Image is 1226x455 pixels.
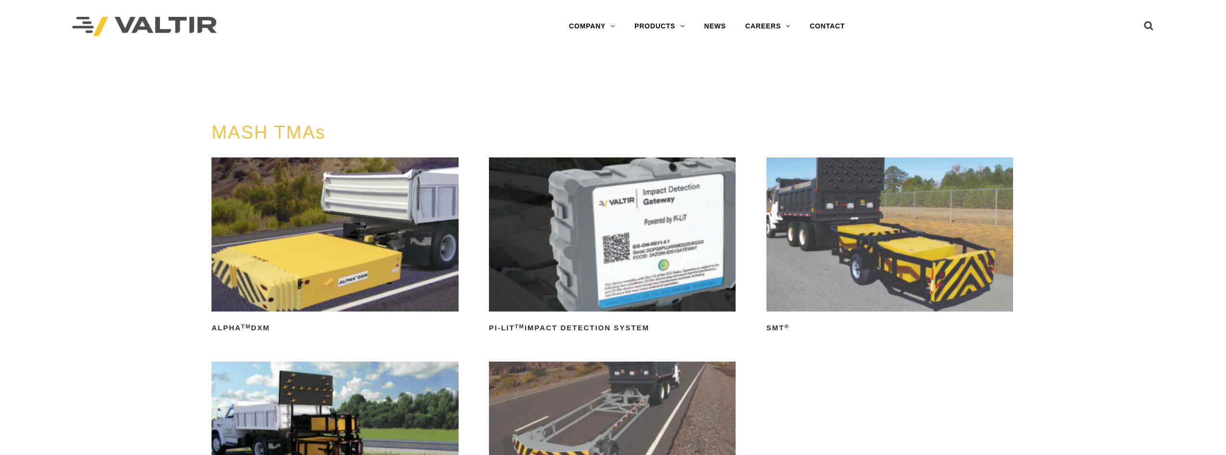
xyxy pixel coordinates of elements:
img: Valtir [72,17,217,37]
h2: ALPHA DXM [211,320,458,336]
h2: PI-LIT Impact Detection System [489,320,736,336]
a: MASH TMAs [211,122,326,143]
a: PRODUCTS [625,17,695,36]
a: SMT® [766,157,1013,336]
sup: ® [784,324,789,329]
a: COMPANY [559,17,625,36]
sup: TM [515,324,525,329]
a: NEWS [695,17,736,36]
a: CAREERS [736,17,800,36]
h2: SMT [766,320,1013,336]
a: ALPHATMDXM [211,157,458,336]
a: PI-LITTMImpact Detection System [489,157,736,336]
sup: TM [241,324,251,329]
a: CONTACT [800,17,855,36]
